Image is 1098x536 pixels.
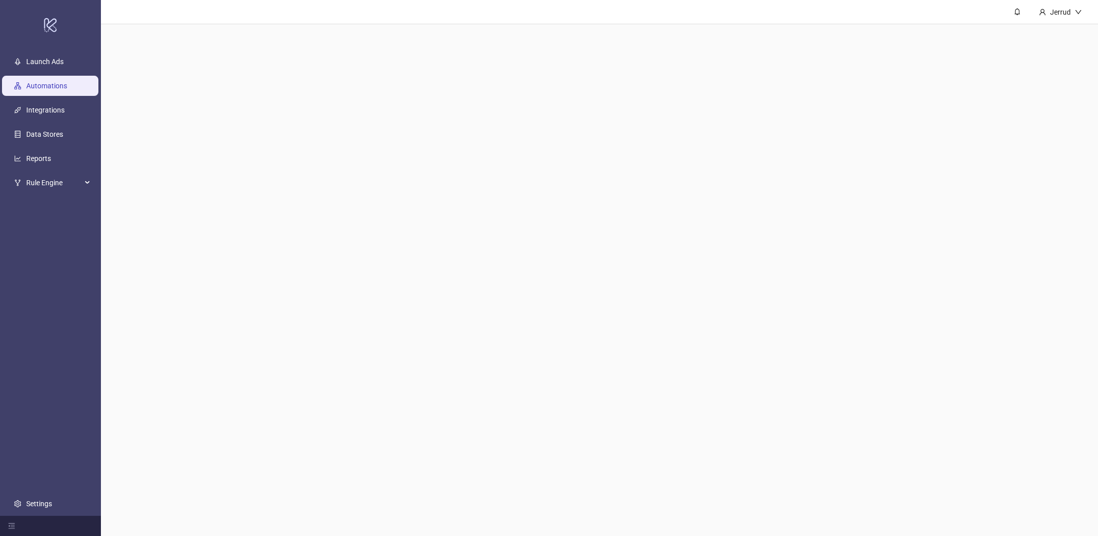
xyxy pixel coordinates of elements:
[1014,8,1021,15] span: bell
[8,522,15,529] span: menu-fold
[26,58,64,66] a: Launch Ads
[26,130,63,138] a: Data Stores
[1046,7,1075,18] div: Jerrud
[26,106,65,114] a: Integrations
[26,500,52,508] a: Settings
[26,173,82,193] span: Rule Engine
[1039,9,1046,16] span: user
[26,154,51,163] a: Reports
[14,179,21,186] span: fork
[1075,9,1082,16] span: down
[26,82,67,90] a: Automations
